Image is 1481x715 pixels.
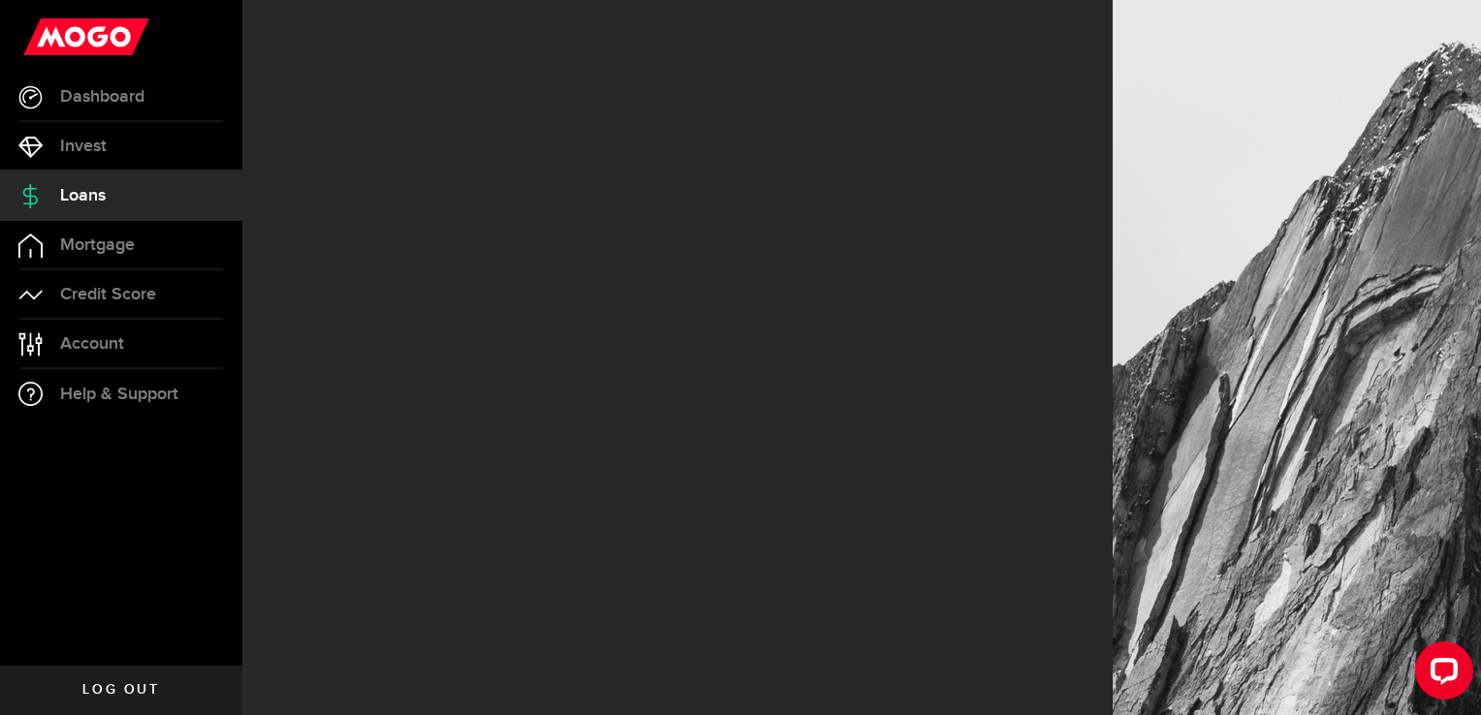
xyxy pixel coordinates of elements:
[1400,634,1481,715] iframe: LiveChat chat widget
[60,286,156,303] span: Credit Score
[60,386,178,403] span: Help & Support
[60,138,107,155] span: Invest
[82,683,159,697] span: Log out
[60,236,135,254] span: Mortgage
[60,88,144,106] span: Dashboard
[60,187,106,204] span: Loans
[60,335,124,353] span: Account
